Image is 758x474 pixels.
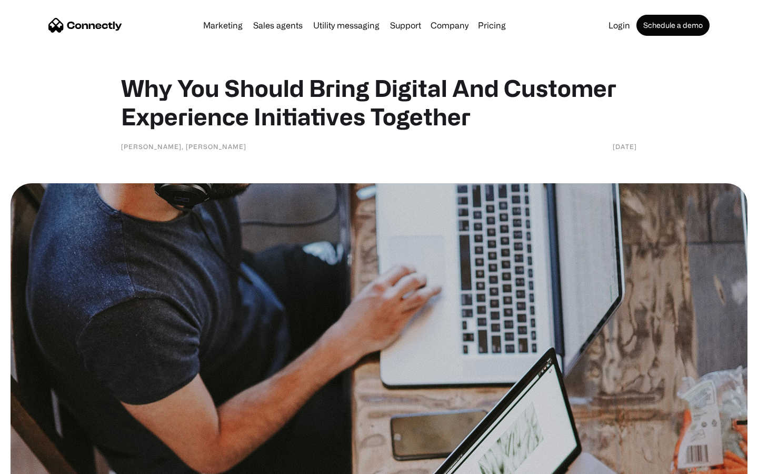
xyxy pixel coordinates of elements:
[11,456,63,470] aside: Language selected: English
[431,18,468,33] div: Company
[21,456,63,470] ul: Language list
[636,15,710,36] a: Schedule a demo
[121,74,637,131] h1: Why You Should Bring Digital And Customer Experience Initiatives Together
[199,21,247,29] a: Marketing
[121,141,246,152] div: [PERSON_NAME], [PERSON_NAME]
[613,141,637,152] div: [DATE]
[309,21,384,29] a: Utility messaging
[604,21,634,29] a: Login
[474,21,510,29] a: Pricing
[249,21,307,29] a: Sales agents
[386,21,425,29] a: Support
